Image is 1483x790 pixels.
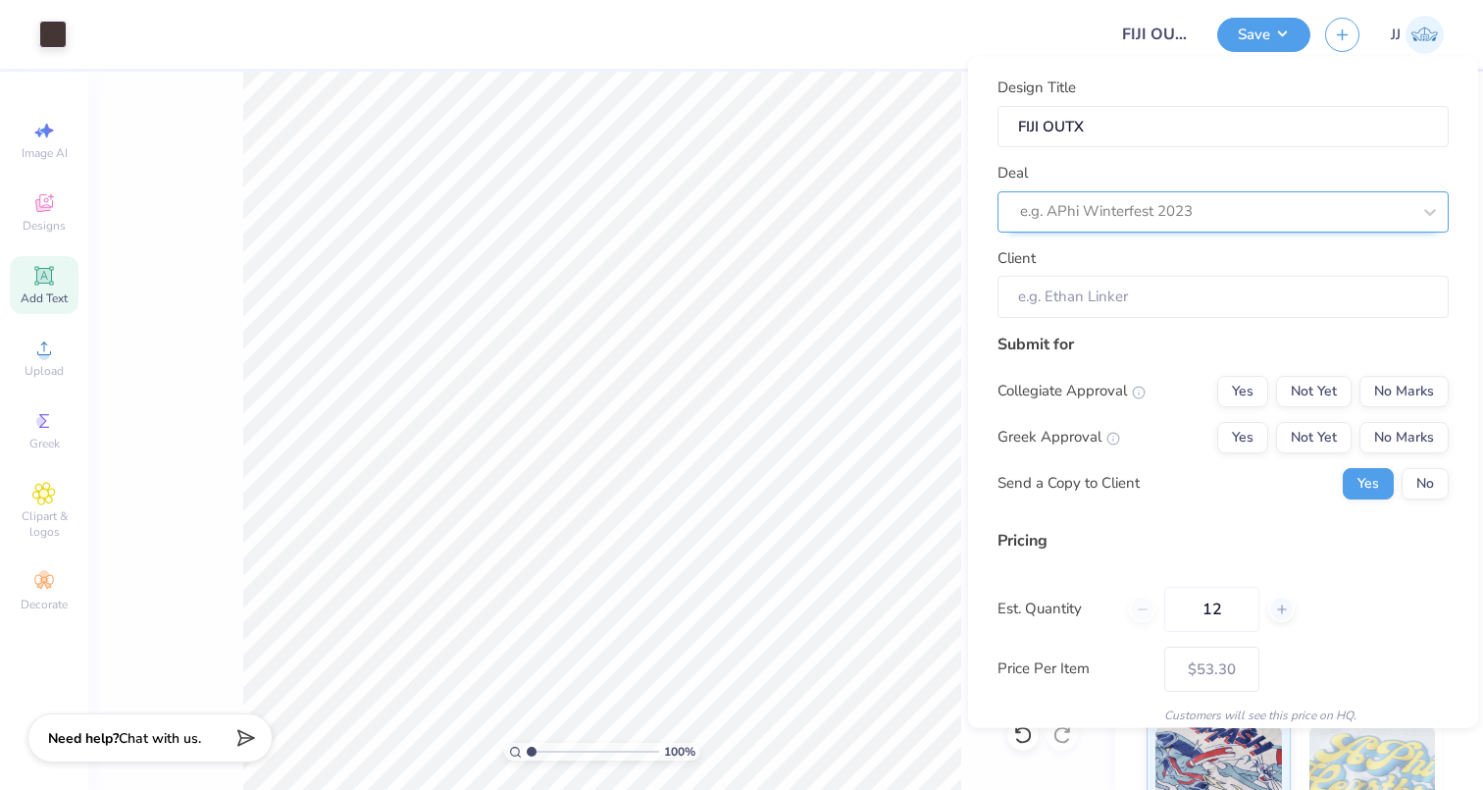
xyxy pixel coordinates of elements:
[23,218,66,234] span: Designs
[1106,15,1202,54] input: Untitled Design
[119,729,201,748] span: Chat with us.
[48,729,119,748] strong: Need help?
[1391,24,1401,46] span: JJ
[1217,18,1310,52] button: Save
[997,276,1449,318] input: e.g. Ethan Linker
[997,658,1150,680] label: Price Per Item
[1276,421,1352,452] button: Not Yet
[1343,467,1394,499] button: Yes
[21,597,68,612] span: Decorate
[997,598,1114,620] label: Est. Quantity
[10,508,78,540] span: Clipart & logos
[22,145,68,161] span: Image AI
[997,77,1076,99] label: Design Title
[21,290,68,306] span: Add Text
[1276,375,1352,406] button: Not Yet
[1217,421,1268,452] button: Yes
[25,363,64,379] span: Upload
[1217,375,1268,406] button: Yes
[997,380,1146,402] div: Collegiate Approval
[997,472,1140,495] div: Send a Copy to Client
[997,426,1120,448] div: Greek Approval
[997,332,1449,355] div: Submit for
[1391,16,1444,54] a: JJ
[997,528,1449,552] div: Pricing
[1406,16,1444,54] img: Jack January
[1359,421,1449,452] button: No Marks
[997,246,1036,269] label: Client
[997,706,1449,723] div: Customers will see this price on HQ.
[664,743,695,761] span: 100 %
[1359,375,1449,406] button: No Marks
[29,436,60,451] span: Greek
[997,162,1028,184] label: Deal
[1402,467,1449,499] button: No
[1164,586,1259,631] input: – –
